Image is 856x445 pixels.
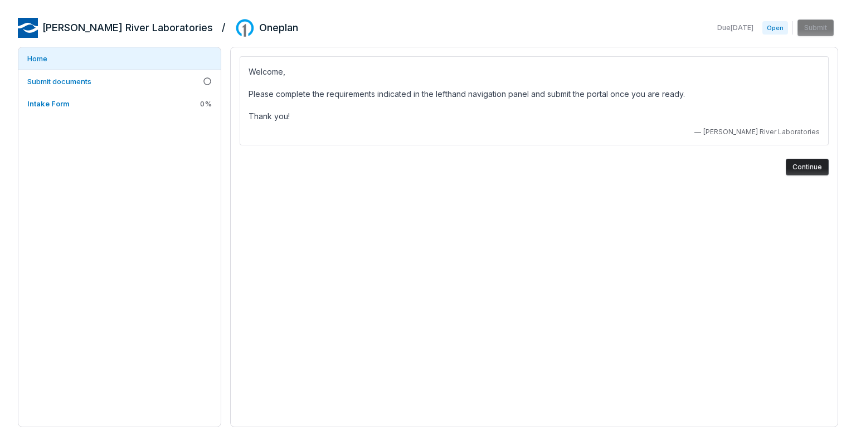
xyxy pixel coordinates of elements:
[18,92,221,115] a: Intake Form0%
[786,159,829,175] button: Continue
[42,21,213,35] h2: [PERSON_NAME] River Laboratories
[259,21,298,35] h2: Oneplan
[703,128,820,136] span: [PERSON_NAME] River Laboratories
[249,87,820,101] p: Please complete the requirements indicated in the lefthand navigation panel and submit the portal...
[18,47,221,70] a: Home
[762,21,788,35] span: Open
[27,99,70,108] span: Intake Form
[694,128,701,136] span: —
[200,99,212,109] span: 0 %
[18,70,221,92] a: Submit documents
[27,77,91,86] span: Submit documents
[249,65,820,79] p: Welcome,
[717,23,753,32] span: Due [DATE]
[249,110,820,123] p: Thank you!
[222,18,226,35] h2: /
